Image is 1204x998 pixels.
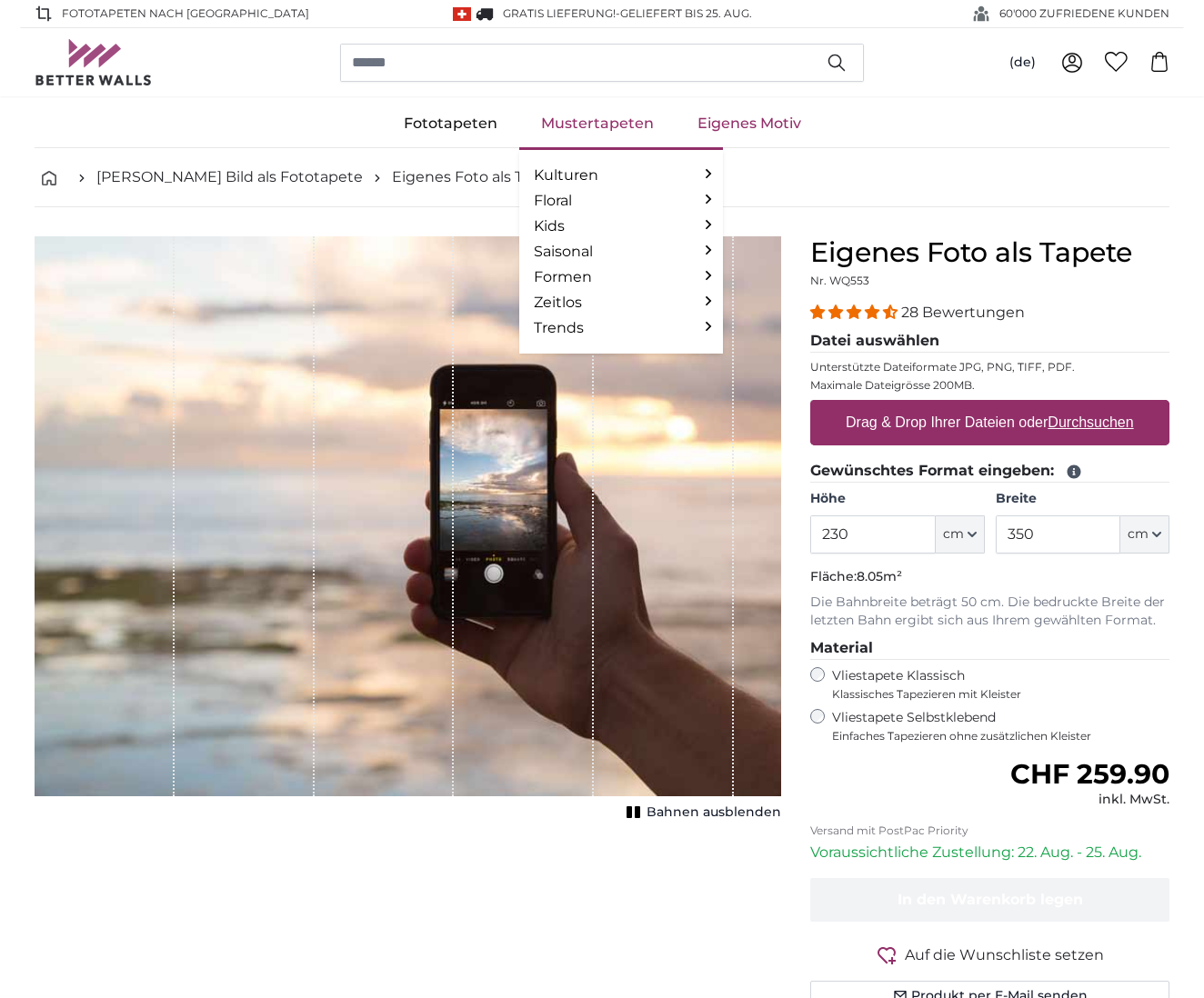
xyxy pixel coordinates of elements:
a: [PERSON_NAME] Bild als Fototapete [96,166,363,188]
nav: breadcrumbs [35,148,1169,207]
p: Unterstützte Dateiformate JPG, PNG, TIFF, PDF. [810,360,1169,374]
span: cm [943,525,964,544]
button: cm [1120,515,1169,554]
p: Versand mit PostPac Priority [810,823,1169,838]
span: cm [1128,525,1149,544]
img: Betterwalls [35,39,153,85]
label: Drag & Drop Ihrer Dateien oder [838,404,1141,441]
p: Maximale Dateigrösse 200MB. [810,378,1169,393]
a: Zeitlos [534,292,708,314]
label: Vliestapete Selbstklebend [832,709,1169,744]
legend: Datei auswählen [810,330,1169,353]
a: Saisonal [534,241,708,263]
u: Durchsuchen [1048,414,1134,430]
h1: Eigenes Foto als Tapete [810,236,1169,269]
div: 1 of 1 [35,236,781,825]
button: In den Warenkorb legen [810,878,1169,922]
legend: Material [810,637,1169,660]
span: Einfaches Tapezieren ohne zusätzlichen Kleister [832,729,1169,744]
span: Nr. WQ553 [810,274,869,287]
a: Kids [534,215,708,237]
span: 28 Bewertungen [901,304,1025,321]
button: Auf die Wunschliste setzen [810,943,1169,966]
a: Formen [534,266,708,288]
a: Floral [534,190,708,212]
span: - [616,6,752,20]
button: Bahnen ausblenden [621,800,781,825]
span: 8.05m² [857,568,902,584]
a: Eigenes Motiv [676,100,823,147]
label: Breite [996,490,1169,508]
legend: Gewünschtes Format eingeben: [810,460,1169,483]
a: Mustertapeten [519,100,676,147]
button: (de) [995,46,1050,79]
span: Fototapeten nach [GEOGRAPHIC_DATA] [62,5,309,22]
span: Klassisches Tapezieren mit Kleister [832,687,1154,702]
a: Fototapeten [382,100,519,147]
a: Trends [534,317,708,339]
span: CHF 259.90 [1010,757,1169,791]
a: Kulturen [534,165,708,186]
div: inkl. MwSt. [1010,791,1169,809]
span: 4.32 stars [810,304,901,321]
p: Die Bahnbreite beträgt 50 cm. Die bedruckte Breite der letzten Bahn ergibt sich aus Ihrem gewählt... [810,594,1169,630]
img: Schweiz [453,7,471,21]
span: Bahnen ausblenden [647,803,781,822]
button: cm [936,515,985,554]
span: GRATIS Lieferung! [503,6,616,20]
span: In den Warenkorb legen [898,891,1083,908]
p: Fläche: [810,568,1169,586]
label: Höhe [810,490,984,508]
span: Geliefert bis 25. Aug. [620,6,752,20]
p: Voraussichtliche Zustellung: 22. Aug. - 25. Aug. [810,842,1169,863]
a: Eigenes Foto als Tapete [392,166,566,188]
label: Vliestapete Klassisch [832,667,1154,702]
span: 60'000 ZUFRIEDENE KUNDEN [999,5,1169,22]
span: Auf die Wunschliste setzen [905,944,1104,966]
